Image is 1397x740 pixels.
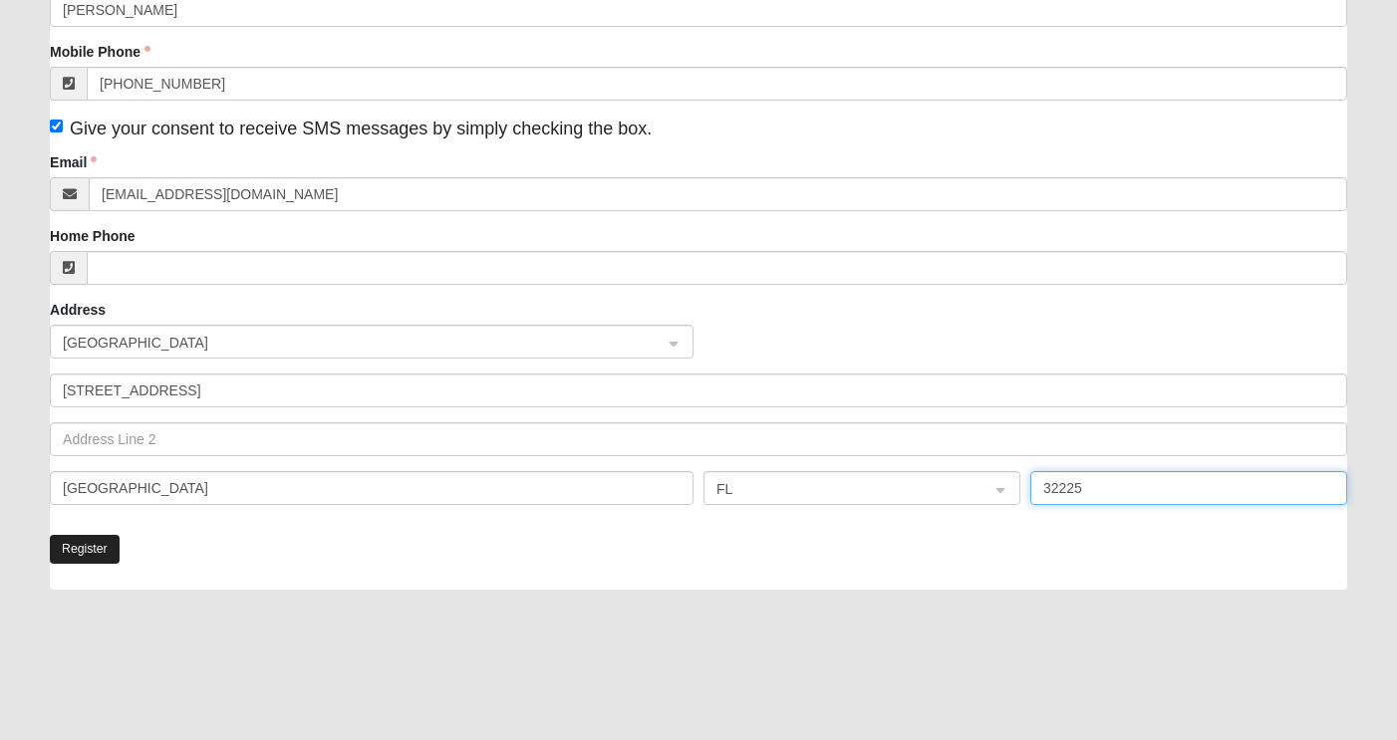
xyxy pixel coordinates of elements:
span: United States [63,332,645,354]
label: Mobile Phone [50,42,150,62]
input: Give your consent to receive SMS messages by simply checking the box. [50,120,63,132]
button: Register [50,535,120,564]
span: FL [716,478,972,500]
span: Give your consent to receive SMS messages by simply checking the box. [70,119,652,138]
input: Zip [1030,471,1347,505]
label: Email [50,152,97,172]
label: Address [50,300,106,320]
input: City [50,471,694,505]
input: Address Line 1 [50,373,1347,407]
input: Address Line 2 [50,422,1347,456]
label: Home Phone [50,226,136,246]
